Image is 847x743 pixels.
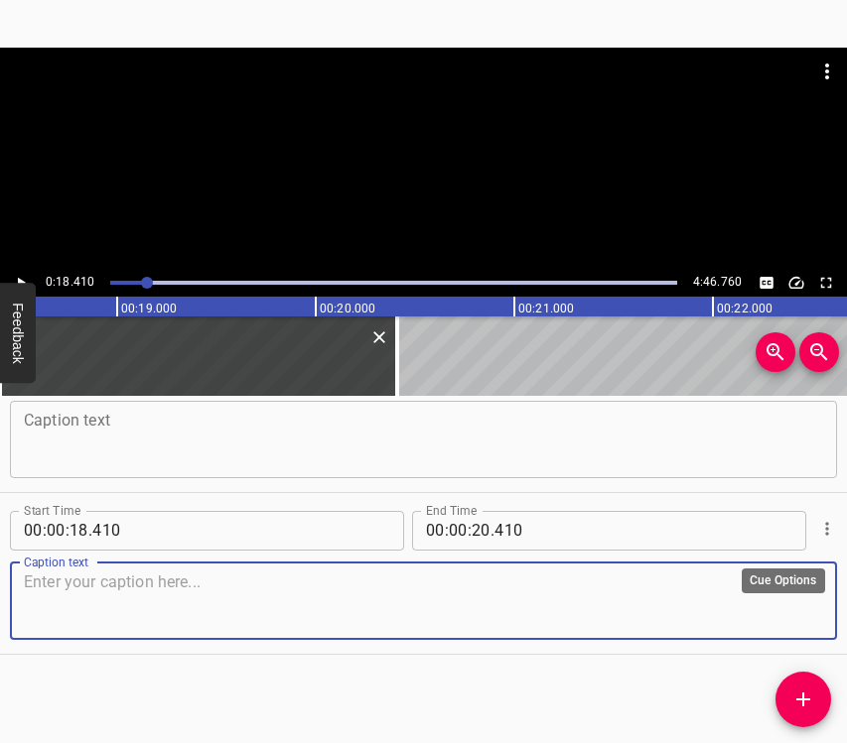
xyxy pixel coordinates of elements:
[46,275,94,289] span: 0:18.410
[449,511,468,551] input: 00
[66,511,70,551] span: :
[814,516,840,542] button: Cue Options
[813,270,839,296] div: Toggle Full Screen
[92,511,274,551] input: 410
[43,511,47,551] span: :
[783,270,809,296] button: Change Playback Speed
[468,511,472,551] span: :
[88,511,92,551] span: .
[518,302,574,315] text: 00:21.000
[445,511,449,551] span: :
[110,281,677,285] div: Play progress
[366,324,389,350] div: Delete Cue
[756,332,795,372] button: Zoom In
[47,511,66,551] input: 00
[717,302,773,315] text: 00:22.000
[24,511,43,551] input: 00
[366,324,392,350] button: Delete
[70,511,88,551] input: 18
[754,270,779,296] button: Toggle captions
[776,672,831,727] button: Add Cue
[799,332,839,372] button: Zoom Out
[426,511,445,551] input: 00
[491,511,494,551] span: .
[494,511,676,551] input: 410
[472,511,491,551] input: 20
[121,302,177,315] text: 00:19.000
[813,270,839,296] button: Toggle fullscreen
[693,275,742,289] span: 4:46.760
[783,270,809,296] div: Playback Speed
[8,270,34,296] button: Play/Pause
[320,302,375,315] text: 00:20.000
